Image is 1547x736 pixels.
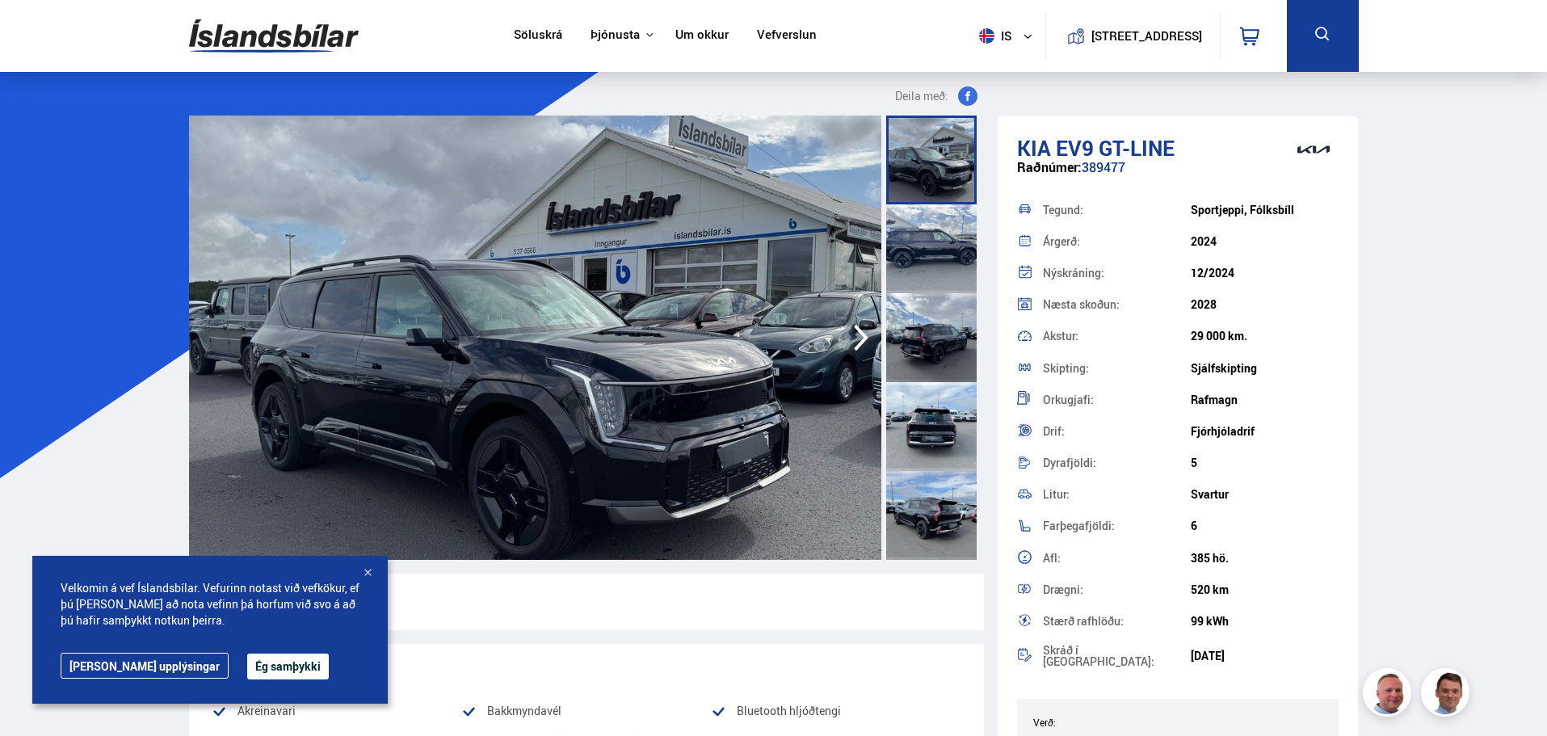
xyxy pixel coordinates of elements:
[1056,133,1175,162] span: EV9 GT-LINE
[1043,330,1191,342] div: Akstur:
[1191,456,1339,469] div: 5
[1043,267,1191,279] div: Nýskráning:
[1191,298,1339,311] div: 2028
[189,10,359,62] img: G0Ugv5HjCgRt.svg
[1043,645,1191,667] div: Skráð í [GEOGRAPHIC_DATA]:
[973,12,1045,60] button: is
[1191,519,1339,532] div: 6
[591,27,640,43] button: Þjónusta
[1191,393,1339,406] div: Rafmagn
[1191,615,1339,628] div: 99 kWh
[711,701,961,721] li: Bluetooth hljóðtengi
[1043,426,1191,437] div: Drif:
[13,6,61,55] button: Open LiveChat chat widget
[757,27,817,44] a: Vefverslun
[1043,363,1191,374] div: Skipting:
[1043,299,1191,310] div: Næsta skoðun:
[1191,235,1339,248] div: 2024
[1043,394,1191,406] div: Orkugjafi:
[1191,488,1339,501] div: Svartur
[1043,204,1191,216] div: Tegund:
[1043,553,1191,564] div: Afl:
[1191,204,1339,217] div: Sportjeppi, Fólksbíll
[1365,671,1414,719] img: siFngHWaQ9KaOqBr.png
[1043,520,1191,532] div: Farþegafjöldi:
[1423,671,1472,719] img: FbJEzSuNWCJXmdc-.webp
[1191,552,1339,565] div: 385 hö.
[1017,133,1051,162] span: Kia
[247,654,329,679] button: Ég samþykki
[1043,236,1191,247] div: Árgerð:
[1191,425,1339,438] div: Fjórhjóladrif
[1043,457,1191,469] div: Dyrafjöldi:
[1054,13,1211,59] a: [STREET_ADDRESS]
[675,27,729,44] a: Um okkur
[1191,362,1339,375] div: Sjálfskipting
[1043,584,1191,595] div: Drægni:
[461,701,711,721] li: Bakkmyndavél
[1033,717,1178,728] div: Verð:
[1281,124,1346,175] img: brand logo
[212,701,461,721] li: Akreinavari
[189,574,984,630] p: Upphækkaður 1 tomma
[61,653,229,679] a: [PERSON_NAME] upplýsingar
[189,116,881,560] img: 3548963.jpeg
[1017,158,1082,176] span: Raðnúmer:
[212,657,961,681] div: Vinsæll búnaður
[1191,650,1339,662] div: [DATE]
[1043,489,1191,500] div: Litur:
[973,28,1013,44] span: is
[1043,616,1191,627] div: Stærð rafhlöðu:
[1191,267,1339,280] div: 12/2024
[895,86,948,106] span: Deila með:
[1017,160,1339,191] div: 389477
[1098,29,1196,43] button: [STREET_ADDRESS]
[889,86,984,106] button: Deila með:
[61,580,359,629] span: Velkomin á vef Íslandsbílar. Vefurinn notast við vefkökur, ef þú [PERSON_NAME] að nota vefinn þá ...
[1191,330,1339,343] div: 29 000 km.
[1191,583,1339,596] div: 520 km
[979,28,994,44] img: svg+xml;base64,PHN2ZyB4bWxucz0iaHR0cDovL3d3dy53My5vcmcvMjAwMC9zdmciIHdpZHRoPSI1MTIiIGhlaWdodD0iNT...
[514,27,562,44] a: Söluskrá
